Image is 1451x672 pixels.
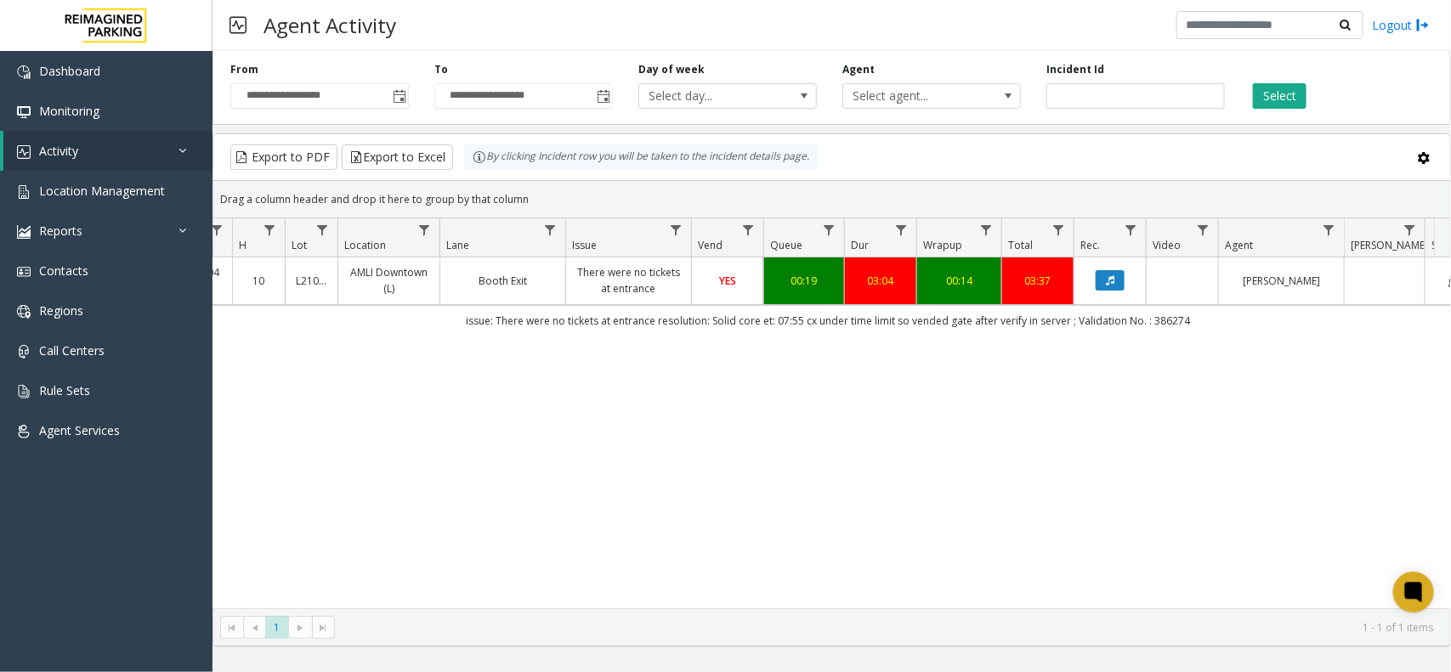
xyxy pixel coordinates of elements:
[1012,273,1063,289] a: 03:37
[1351,238,1428,252] span: [PERSON_NAME]
[842,62,875,77] label: Agent
[17,265,31,279] img: 'icon'
[639,84,780,108] span: Select day...
[265,616,288,639] span: Page 1
[206,218,229,241] a: Date Filter Menu
[1080,238,1100,252] span: Rec.
[349,264,429,296] a: AMLI Downtown (L)
[17,425,31,438] img: 'icon'
[17,105,31,119] img: 'icon'
[1225,238,1253,252] span: Agent
[698,238,723,252] span: Vend
[39,342,105,359] span: Call Centers
[975,218,998,241] a: Wrapup Filter Menu
[770,238,802,252] span: Queue
[39,63,100,79] span: Dashboard
[39,103,99,119] span: Monitoring
[593,84,612,108] span: Toggle popup
[344,238,386,252] span: Location
[1318,218,1340,241] a: Agent Filter Menu
[39,263,88,279] span: Contacts
[1008,238,1033,252] span: Total
[17,305,31,319] img: 'icon'
[464,144,818,170] div: By clicking Incident row you will be taken to the incident details page.
[230,144,337,170] button: Export to PDF
[17,185,31,199] img: 'icon'
[1398,218,1421,241] a: Parker Filter Menu
[774,273,834,289] a: 00:19
[3,131,213,171] a: Activity
[1372,16,1430,34] a: Logout
[572,238,597,252] span: Issue
[17,145,31,159] img: 'icon'
[292,238,307,252] span: Lot
[923,238,962,252] span: Wrapup
[737,218,760,241] a: Vend Filter Menu
[451,273,555,289] a: Booth Exit
[342,144,453,170] button: Export to Excel
[213,184,1450,214] div: Drag a column header and drop it here to group by that column
[1046,62,1104,77] label: Incident Id
[890,218,913,241] a: Dur Filter Menu
[1253,83,1306,109] button: Select
[39,422,120,438] span: Agent Services
[1047,218,1070,241] a: Total Filter Menu
[843,84,984,108] span: Select agent...
[239,238,247,252] span: H
[17,345,31,359] img: 'icon'
[17,385,31,398] img: 'icon'
[39,382,90,398] span: Rule Sets
[296,273,327,289] a: L21063900
[1153,238,1181,252] span: Video
[39,302,83,319] span: Regions
[17,225,31,239] img: 'icon'
[243,273,275,289] a: 10
[473,150,486,164] img: infoIcon.svg
[702,273,753,289] a: YES
[39,183,165,199] span: Location Management
[851,238,869,252] span: Dur
[818,218,841,241] a: Queue Filter Menu
[230,4,247,46] img: pageIcon
[576,264,681,296] a: There were no tickets at entrance
[719,274,736,288] span: YES
[1119,218,1142,241] a: Rec. Filter Menu
[255,4,405,46] h3: Agent Activity
[413,218,436,241] a: Location Filter Menu
[1229,273,1334,289] a: [PERSON_NAME]
[17,65,31,79] img: 'icon'
[389,84,408,108] span: Toggle popup
[230,62,258,77] label: From
[39,143,78,159] span: Activity
[1192,218,1215,241] a: Video Filter Menu
[434,62,448,77] label: To
[1416,16,1430,34] img: logout
[258,218,281,241] a: H Filter Menu
[39,223,82,239] span: Reports
[927,273,991,289] a: 00:14
[213,218,1450,608] div: Data table
[855,273,906,289] a: 03:04
[446,238,469,252] span: Lane
[539,218,562,241] a: Lane Filter Menu
[665,218,688,241] a: Issue Filter Menu
[638,62,705,77] label: Day of week
[311,218,334,241] a: Lot Filter Menu
[345,620,1433,635] kendo-pager-info: 1 - 1 of 1 items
